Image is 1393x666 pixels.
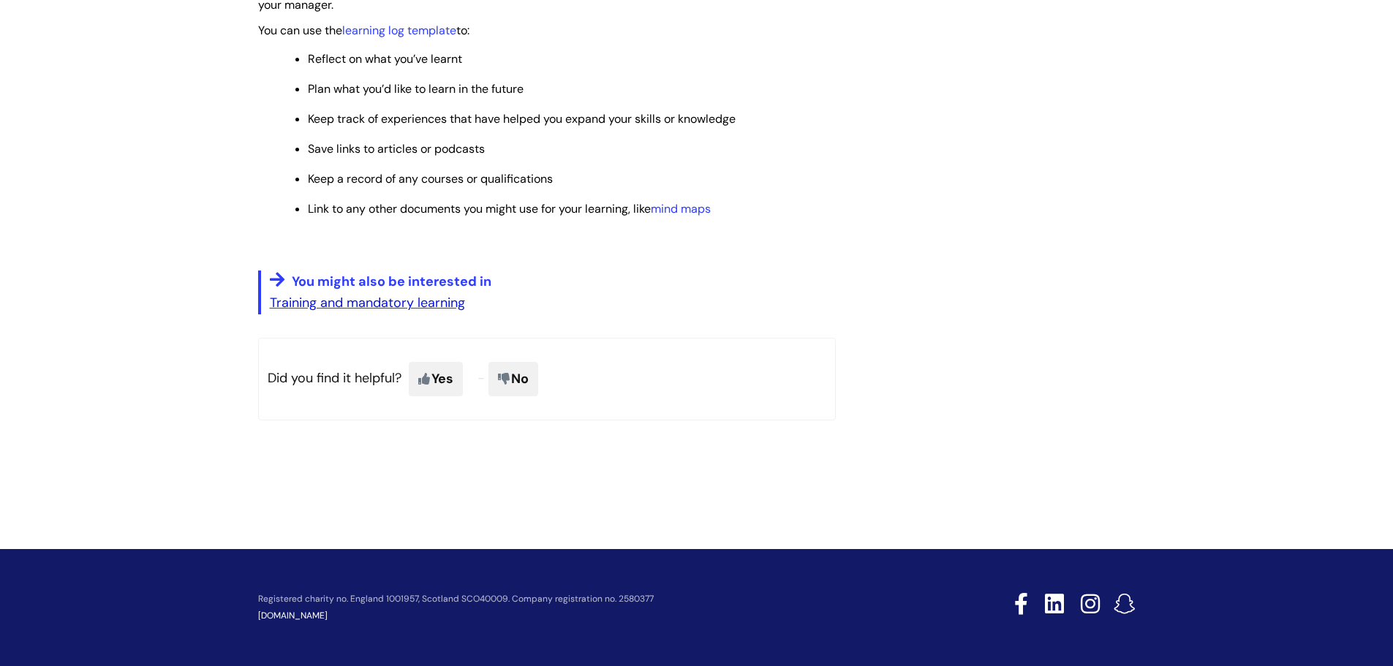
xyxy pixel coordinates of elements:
[308,111,736,126] span: Keep track of experiences that have helped you expand your skills or knowledge
[342,23,456,38] a: learning log template
[308,81,524,97] span: Plan what you’d like to learn in the future
[258,338,836,420] p: Did you find it helpful?
[308,171,553,186] span: Keep a record of any courses or qualifications
[258,594,910,604] p: Registered charity no. England 1001957, Scotland SCO40009. Company registration no. 2580377
[258,23,456,38] span: You can use the
[292,273,491,290] span: You might also be interested in
[258,610,328,621] a: [DOMAIN_NAME]
[409,362,463,396] span: Yes
[308,51,462,67] span: Reflect on what you’ve learnt
[651,201,711,216] a: mind maps
[270,294,465,311] a: Training and mandatory learning
[308,141,485,156] span: Save links to articles or podcasts
[488,362,538,396] span: No
[308,201,711,216] span: Link to any other documents you might use for your learning, like
[456,23,469,38] span: to:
